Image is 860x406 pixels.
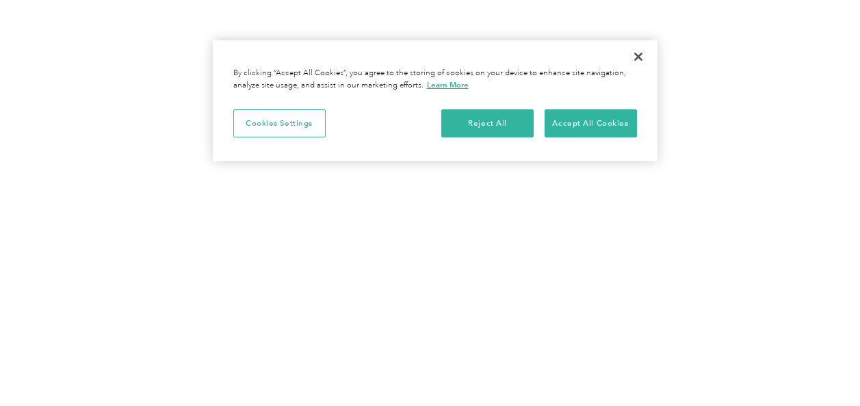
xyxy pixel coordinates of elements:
[427,80,469,90] a: More information about your privacy, opens in a new tab
[545,109,637,138] button: Accept All Cookies
[233,68,637,92] div: By clicking “Accept All Cookies”, you agree to the storing of cookies on your device to enhance s...
[213,40,657,161] div: Privacy
[623,42,653,72] button: Close
[441,109,534,138] button: Reject All
[213,40,657,161] div: Cookie banner
[233,109,326,138] button: Cookies Settings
